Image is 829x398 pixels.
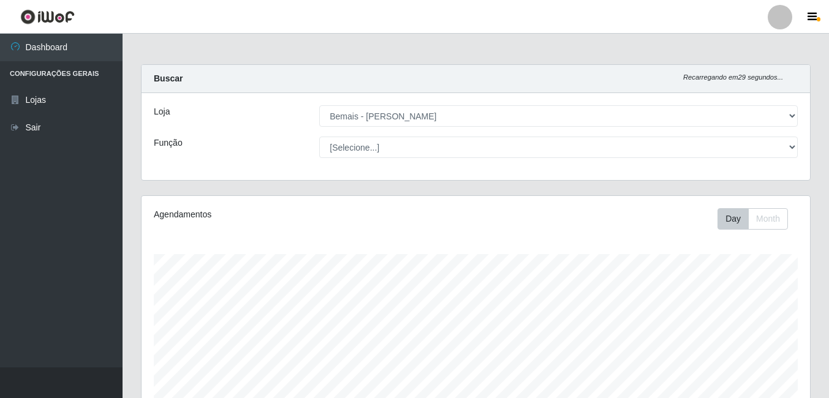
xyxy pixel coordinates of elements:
[154,137,183,149] label: Função
[683,73,783,81] i: Recarregando em 29 segundos...
[20,9,75,24] img: CoreUI Logo
[154,208,411,221] div: Agendamentos
[717,208,798,230] div: Toolbar with button groups
[717,208,749,230] button: Day
[154,105,170,118] label: Loja
[748,208,788,230] button: Month
[154,73,183,83] strong: Buscar
[717,208,788,230] div: First group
